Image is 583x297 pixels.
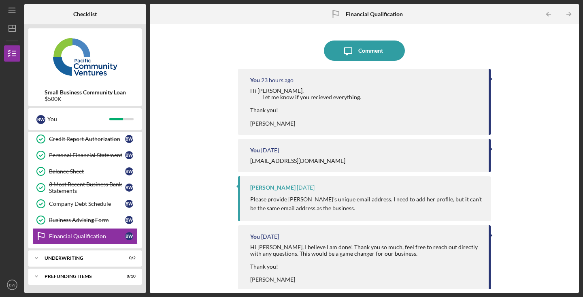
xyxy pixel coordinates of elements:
[250,88,361,127] div: Hi [PERSON_NAME], Let me know if you recieved everything. Thank you! [PERSON_NAME]
[250,244,481,283] div: Hi [PERSON_NAME], I believe I am done! Thank you so much, feel free to reach out directly with an...
[250,158,345,164] div: [EMAIL_ADDRESS][DOMAIN_NAME]
[73,11,97,17] b: Checklist
[32,131,138,147] a: Credit Report AuthorizationBW
[250,77,260,83] div: You
[250,233,260,240] div: You
[32,196,138,212] a: Company Debt ScheduleBW
[45,256,115,261] div: Underwriting
[32,212,138,228] a: Business Advising FormBW
[125,135,133,143] div: B W
[121,274,136,279] div: 0 / 10
[49,233,125,239] div: Financial Qualification
[47,112,109,126] div: You
[4,277,20,293] button: BW
[121,256,136,261] div: 0 / 2
[250,147,260,154] div: You
[261,147,279,154] time: 2025-08-11 20:34
[358,41,383,61] div: Comment
[32,179,138,196] a: 3 Most Recent Business Bank StatementsBW
[36,115,45,124] div: B W
[261,233,279,240] time: 2025-08-08 23:05
[32,228,138,244] a: Financial QualificationBW
[49,181,125,194] div: 3 Most Recent Business Bank Statements
[250,195,483,213] p: Please provide [PERSON_NAME]'s unique email address. I need to add her profile, but it can't be t...
[49,168,125,175] div: Balance Sheet
[49,136,125,142] div: Credit Report Authorization
[32,163,138,179] a: Balance SheetBW
[261,77,294,83] time: 2025-08-13 18:15
[49,152,125,158] div: Personal Financial Statement
[125,151,133,159] div: B W
[45,274,115,279] div: Prefunding Items
[125,200,133,208] div: B W
[346,11,403,17] b: Financial Qualification
[125,232,133,240] div: B W
[250,184,296,191] div: [PERSON_NAME]
[32,147,138,163] a: Personal Financial StatementBW
[49,217,125,223] div: Business Advising Form
[45,96,126,102] div: $500K
[125,167,133,175] div: B W
[297,184,315,191] time: 2025-08-11 19:55
[9,283,15,287] text: BW
[125,216,133,224] div: B W
[324,41,405,61] button: Comment
[28,32,142,81] img: Product logo
[125,184,133,192] div: B W
[45,89,126,96] b: Small Business Community Loan
[49,201,125,207] div: Company Debt Schedule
